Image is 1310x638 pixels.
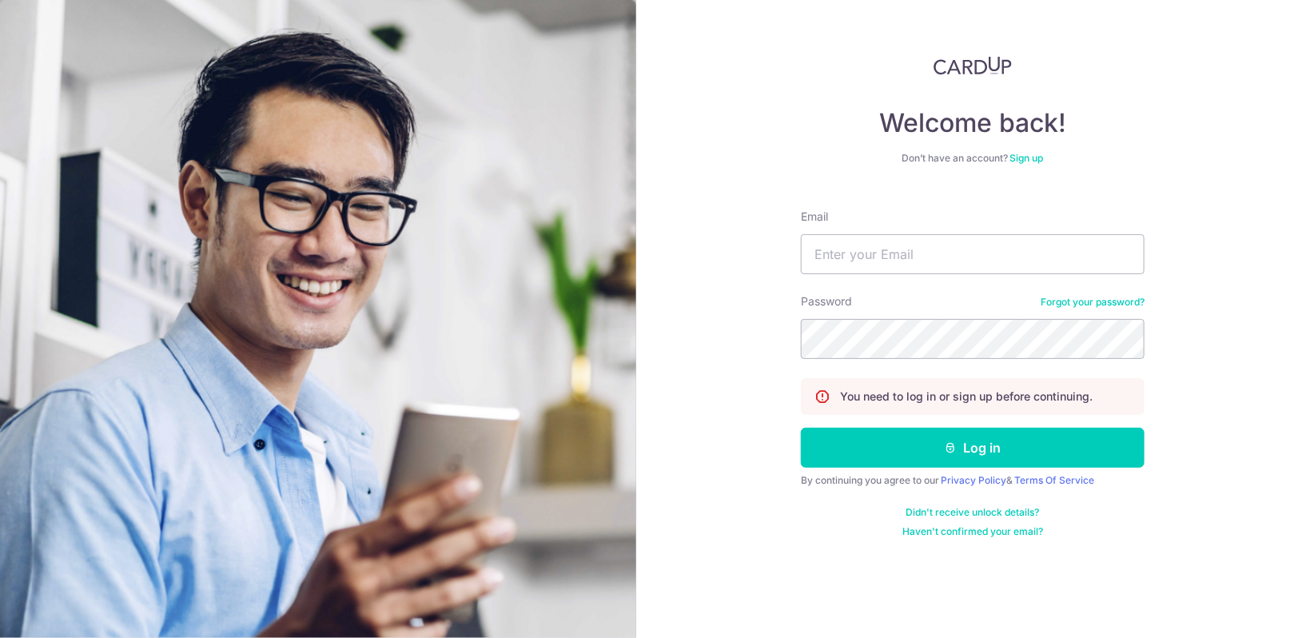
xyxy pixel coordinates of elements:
[801,474,1145,487] div: By continuing you agree to our &
[801,209,828,225] label: Email
[801,152,1145,165] div: Don’t have an account?
[1041,296,1145,309] a: Forgot your password?
[934,56,1012,75] img: CardUp Logo
[801,107,1145,139] h4: Welcome back!
[1010,152,1044,164] a: Sign up
[840,389,1093,405] p: You need to log in or sign up before continuing.
[801,234,1145,274] input: Enter your Email
[801,428,1145,468] button: Log in
[906,506,1040,519] a: Didn't receive unlock details?
[902,525,1043,538] a: Haven't confirmed your email?
[801,293,852,309] label: Password
[1014,474,1094,486] a: Terms Of Service
[941,474,1006,486] a: Privacy Policy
